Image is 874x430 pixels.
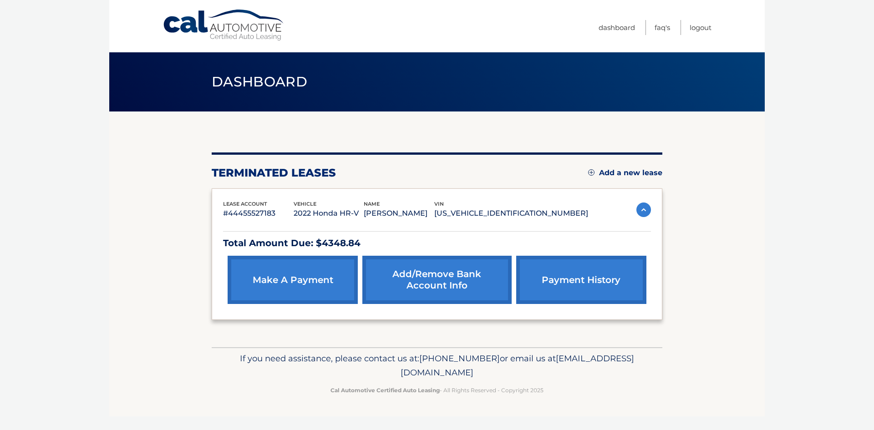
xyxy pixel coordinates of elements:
a: Add a new lease [588,168,662,177]
p: [PERSON_NAME] [364,207,434,220]
a: Cal Automotive [163,9,285,41]
a: make a payment [228,256,358,304]
p: - All Rights Reserved - Copyright 2025 [218,385,656,395]
span: name [364,201,380,207]
a: FAQ's [655,20,670,35]
p: [US_VEHICLE_IDENTIFICATION_NUMBER] [434,207,588,220]
a: Dashboard [599,20,635,35]
span: lease account [223,201,267,207]
span: vehicle [294,201,316,207]
h2: terminated leases [212,166,336,180]
strong: Cal Automotive Certified Auto Leasing [330,387,440,394]
p: If you need assistance, please contact us at: or email us at [218,351,656,380]
img: accordion-active.svg [636,202,651,217]
img: add.svg [588,169,595,176]
p: #44455527183 [223,207,294,220]
span: Dashboard [212,73,307,90]
a: payment history [516,256,646,304]
a: Add/Remove bank account info [362,256,511,304]
p: 2022 Honda HR-V [294,207,364,220]
span: [PHONE_NUMBER] [419,353,500,364]
span: vin [434,201,444,207]
p: Total Amount Due: $4348.84 [223,235,651,251]
a: Logout [690,20,711,35]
